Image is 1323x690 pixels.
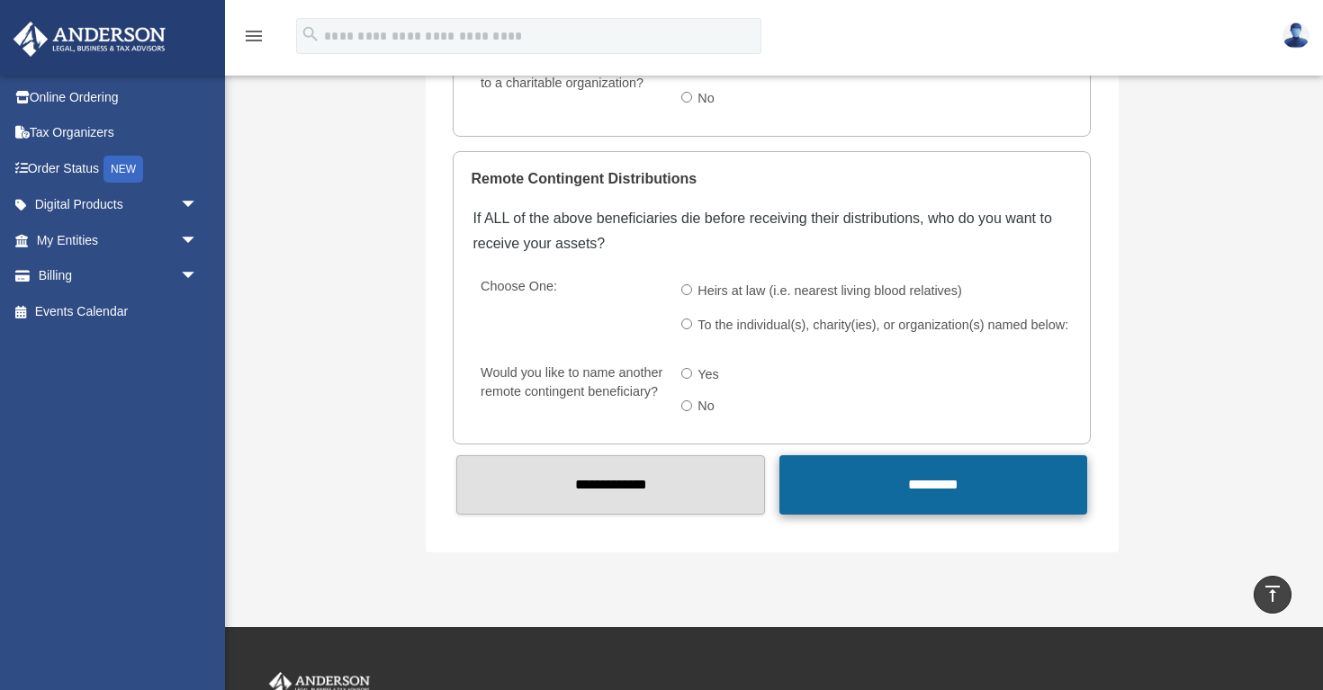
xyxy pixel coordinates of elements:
[692,277,969,306] label: Heirs at law (i.e. nearest living blood relatives)
[180,258,216,295] span: arrow_drop_down
[13,258,225,294] a: Billingarrow_drop_down
[471,152,1072,206] legend: Remote Contingent Distributions
[13,222,225,258] a: My Entitiesarrow_drop_down
[692,361,726,390] label: Yes
[243,25,265,47] i: menu
[1254,576,1291,614] a: vertical_align_top
[103,156,143,183] div: NEW
[692,85,722,113] label: No
[243,31,265,47] a: menu
[13,293,225,329] a: Events Calendar
[1262,583,1283,605] i: vertical_align_top
[13,187,225,223] a: Digital Productsarrow_drop_down
[180,222,216,259] span: arrow_drop_down
[180,187,216,224] span: arrow_drop_down
[1282,22,1309,49] img: User Pic
[13,115,225,151] a: Tax Organizers
[472,52,667,116] label: Would you like to leave assets to a charitable organization?
[692,393,722,422] label: No
[13,150,225,187] a: Order StatusNEW
[8,22,171,57] img: Anderson Advisors Platinum Portal
[472,361,667,425] label: Would you like to name another remote contingent beneficiary?
[692,311,1075,340] label: To the individual(s), charity(ies), or organization(s) named below:
[13,79,225,115] a: Online Ordering
[472,274,667,343] label: Choose One:
[301,24,320,44] i: search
